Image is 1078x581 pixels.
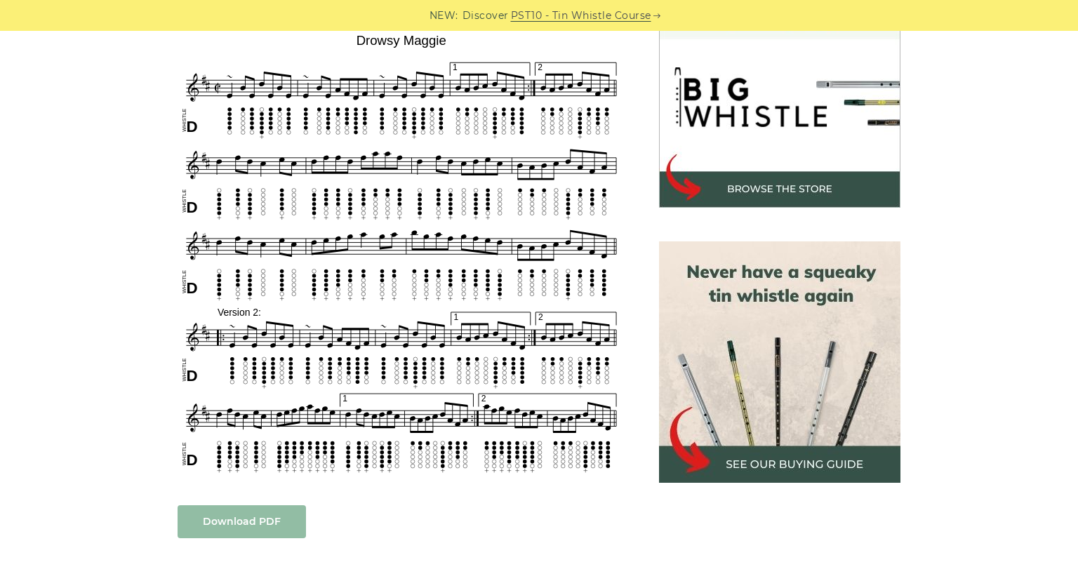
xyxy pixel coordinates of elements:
[511,8,651,24] a: PST10 - Tin Whistle Course
[178,505,306,538] a: Download PDF
[178,28,625,476] img: Drowsy Maggie Tin Whistle Tabs & Sheet Music
[659,241,900,483] img: tin whistle buying guide
[463,8,509,24] span: Discover
[430,8,458,24] span: NEW:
